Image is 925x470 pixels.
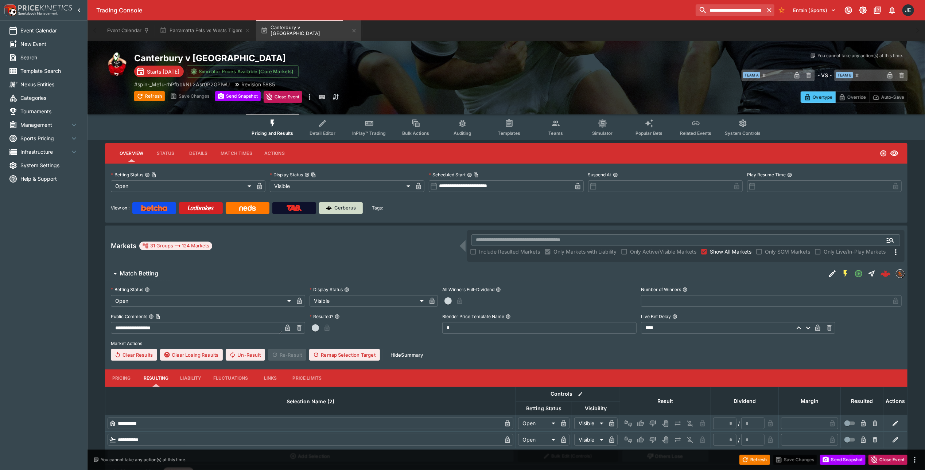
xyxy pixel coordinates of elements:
p: Live Bet Delay [641,313,671,320]
button: Notifications [886,4,899,17]
button: Connected to PK [842,4,855,17]
p: Overtype [813,93,832,101]
button: Remap Selection Target [309,349,380,361]
p: Starts [DATE] [147,68,179,75]
th: Result [620,387,711,415]
span: Popular Bets [636,130,663,136]
span: Sports Pricing [20,134,70,142]
button: Send Snapshot [820,455,866,465]
button: Status [149,145,182,162]
p: Cerberus [335,204,356,212]
button: Close Event [868,455,907,465]
th: Controls [516,387,620,401]
button: Number of Winners [683,287,688,292]
h2: Copy To Clipboard [134,52,521,64]
button: Lose [647,434,659,446]
button: Display Status [344,287,349,292]
h6: - VS - [817,71,832,79]
button: Refresh [134,91,165,101]
span: Event Calendar [20,27,78,34]
button: Open [884,234,897,247]
th: Margin [779,387,841,415]
span: Categories [20,94,78,102]
th: Dividend [711,387,779,415]
button: Close Event [264,91,303,103]
span: Related Events [680,130,712,136]
button: Clear Losing Results [160,349,223,361]
button: Send Snapshot [215,91,261,101]
span: Tournaments [20,107,78,115]
button: Lose [647,418,659,429]
span: Bulk Actions [402,130,429,136]
button: Eliminated In Play [684,418,696,429]
span: Templates [498,130,520,136]
button: Resulted? [335,314,340,319]
svg: Open [854,269,863,278]
p: Number of Winners [641,286,681,293]
button: Copy To Clipboard [155,314,160,319]
p: Scheduled Start [429,172,466,178]
button: more [305,91,314,103]
span: Betting Status [518,404,570,413]
button: Win [635,418,646,429]
div: Open [111,295,294,307]
button: Scheduled StartCopy To Clipboard [467,172,472,177]
div: Open [518,418,558,429]
div: sportingsolutions [896,269,905,278]
p: Display Status [310,286,343,293]
button: Un-Result [226,349,265,361]
a: Cerberus [319,202,363,214]
span: Only Active/Visible Markets [630,248,696,255]
span: Only SGM Markets [765,248,810,255]
img: sportingsolutions [896,270,904,278]
svg: More [891,248,900,256]
span: InPlay™ Trading [352,130,386,136]
button: Simulator Prices Available (Core Markets) [187,65,299,78]
button: Display StatusCopy To Clipboard [304,172,310,177]
p: Betting Status [111,172,143,178]
span: Template Search [20,67,78,75]
p: You cannot take any action(s) at this time. [817,52,903,59]
span: Search [20,54,78,61]
button: Copy To Clipboard [151,172,156,177]
button: Clear Results [111,349,157,361]
button: Select Tenant [789,4,840,16]
button: Override [835,91,869,103]
button: All Winners Full-Dividend [496,287,501,292]
button: Match Betting [105,266,826,281]
span: New Event [20,40,78,48]
span: Nexus Entities [20,81,78,88]
button: Not Set [622,418,634,429]
button: Fluctuations [207,369,254,387]
button: Play Resume Time [787,172,792,177]
a: eb744123-098e-4151-b4f8-f57a74e3cbf5 [878,266,893,281]
span: Help & Support [20,175,78,183]
label: View on : [111,202,129,214]
button: Bulk edit [576,389,585,399]
button: Overtype [801,91,836,103]
span: Only Markets with Liability [553,248,617,255]
button: Event Calendar [103,20,154,41]
button: Edit Detail [826,267,839,280]
button: Copy To Clipboard [474,172,479,177]
label: Tags: [372,202,383,214]
span: Pricing and Results [252,130,293,136]
div: Event type filters [246,114,766,140]
span: Infrastructure [20,148,70,156]
button: Price Limits [287,369,328,387]
span: Selection Name (2) [279,397,342,406]
button: Pricing [105,369,138,387]
button: Void [660,418,671,429]
svg: Visible [890,149,899,158]
div: Open [111,180,254,192]
p: Betting Status [111,286,143,293]
span: System Settings [20,161,78,169]
button: Live Bet Delay [672,314,677,319]
p: Blender Price Template Name [442,313,504,320]
button: Blender Price Template Name [506,314,511,319]
span: Auditing [454,130,471,136]
p: Display Status [270,172,303,178]
button: more [910,455,919,464]
p: Copy To Clipboard [134,81,230,88]
span: Simulator [592,130,613,136]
